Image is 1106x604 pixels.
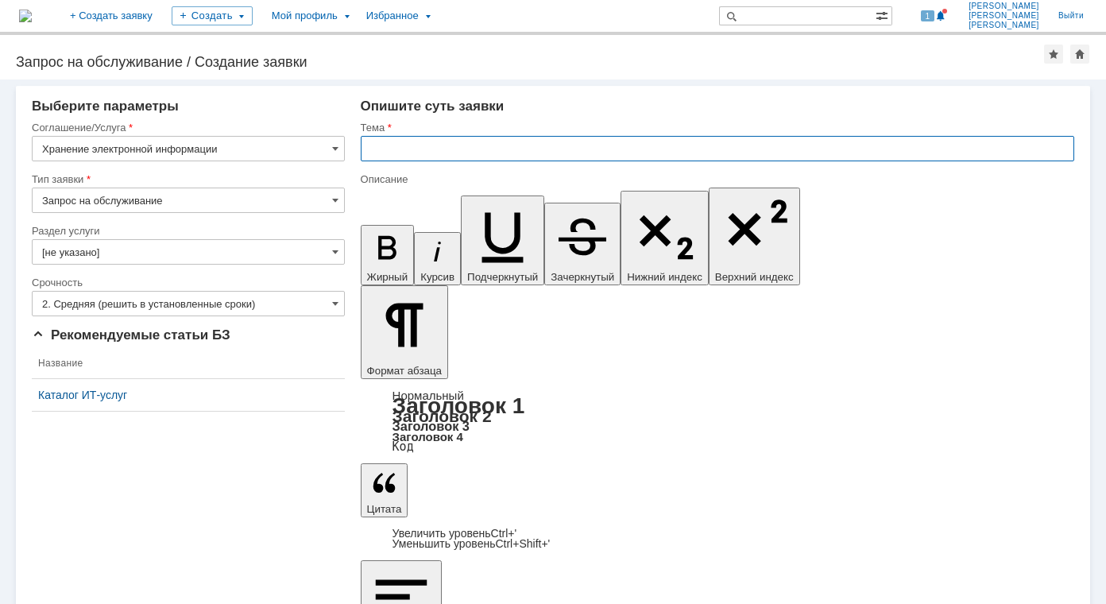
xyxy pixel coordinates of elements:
[495,537,550,550] span: Ctrl+Shift+'
[393,537,551,550] a: Decrease
[361,225,415,285] button: Жирный
[1070,45,1089,64] div: Сделать домашней страницей
[393,419,470,433] a: Заголовок 3
[393,393,525,418] a: Заголовок 1
[32,226,342,236] div: Раздел услуги
[393,430,463,443] a: Заголовок 4
[361,528,1074,549] div: Цитата
[19,10,32,22] img: logo
[393,439,414,454] a: Код
[414,232,461,285] button: Курсив
[361,174,1071,184] div: Описание
[467,271,538,283] span: Подчеркнутый
[461,196,544,285] button: Подчеркнутый
[19,10,32,22] a: Перейти на домашнюю страницу
[393,389,464,402] a: Нормальный
[361,99,505,114] span: Опишите суть заявки
[621,191,709,285] button: Нижний индекс
[921,10,935,21] span: 1
[393,407,492,425] a: Заголовок 2
[38,389,338,401] a: Каталог ИТ-услуг
[361,463,408,517] button: Цитата
[1044,45,1063,64] div: Добавить в избранное
[876,7,891,22] span: Расширенный поиск
[32,348,345,379] th: Название
[367,503,402,515] span: Цитата
[367,271,408,283] span: Жирный
[491,527,517,540] span: Ctrl+'
[361,122,1071,133] div: Тема
[16,54,1044,70] div: Запрос на обслуживание / Создание заявки
[709,188,800,285] button: Верхний индекс
[32,122,342,133] div: Соглашение/Услуга
[172,6,253,25] div: Создать
[32,174,342,184] div: Тип заявки
[627,271,702,283] span: Нижний индекс
[361,285,448,379] button: Формат абзаца
[969,11,1039,21] span: [PERSON_NAME]
[393,527,517,540] a: Increase
[367,365,442,377] span: Формат абзаца
[969,2,1039,11] span: [PERSON_NAME]
[551,271,614,283] span: Зачеркнутый
[32,327,230,343] span: Рекомендуемые статьи БЗ
[715,271,794,283] span: Верхний индекс
[32,99,179,114] span: Выберите параметры
[420,271,454,283] span: Курсив
[32,277,342,288] div: Срочность
[544,203,621,285] button: Зачеркнутый
[969,21,1039,30] span: [PERSON_NAME]
[361,390,1074,452] div: Формат абзаца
